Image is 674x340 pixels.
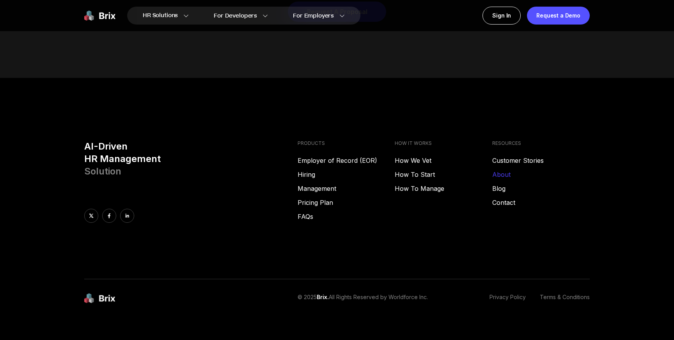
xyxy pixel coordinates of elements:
[540,293,590,304] a: Terms & Conditions
[143,9,178,22] span: HR Solutions
[395,184,492,193] a: How To Manage
[395,156,492,165] a: How We Vet
[395,140,492,146] h4: HOW IT WORKS
[492,156,590,165] a: Customer Stories
[492,140,590,146] h4: RESOURCES
[298,198,395,207] a: Pricing Plan
[492,184,590,193] a: Blog
[293,12,334,20] span: For Employers
[527,7,590,25] a: Request a Demo
[492,198,590,207] a: Contact
[482,7,521,25] a: Sign In
[298,170,395,179] a: Hiring
[298,293,428,304] p: © 2025 All Rights Reserved by Worldforce Inc.
[298,212,395,221] a: FAQs
[214,12,257,20] span: For Developers
[490,293,526,304] a: Privacy Policy
[298,184,395,193] a: Management
[298,156,395,165] a: Employer of Record (EOR)
[395,170,492,179] a: How To Start
[84,140,291,178] h3: AI-Driven HR Management
[492,170,590,179] a: About
[317,294,329,300] span: Brix.
[84,166,121,177] span: Solution
[84,293,115,304] img: brix
[298,140,395,146] h4: PRODUCTS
